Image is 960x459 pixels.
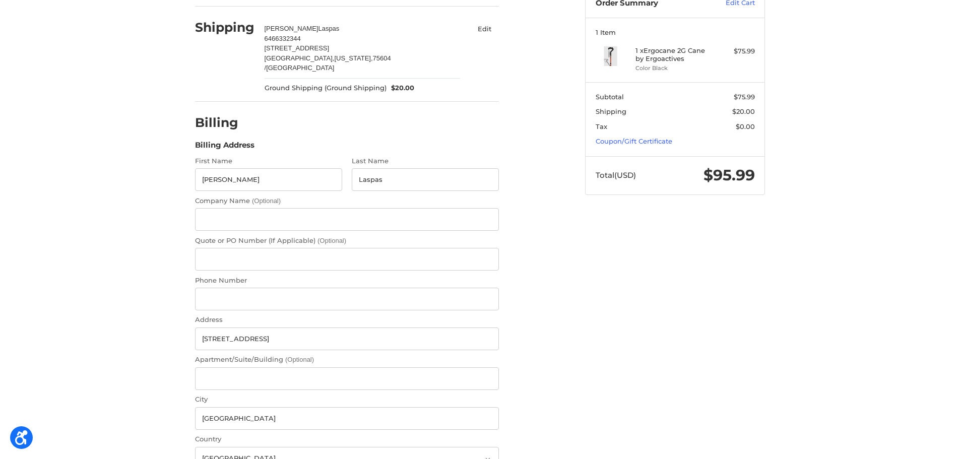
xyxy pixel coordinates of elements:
span: $20.00 [732,107,755,115]
label: Address [195,315,499,325]
a: Coupon/Gift Certificate [596,137,672,145]
label: Country [195,434,499,444]
span: Subtotal [596,93,624,101]
label: City [195,395,499,405]
span: $20.00 [387,83,415,93]
small: (Optional) [252,197,281,205]
span: 6466332344 [265,35,301,42]
h2: Billing [195,115,254,130]
h3: 1 Item [596,28,755,36]
label: First Name [195,156,342,166]
span: Laspas [318,25,339,32]
h2: Shipping [195,20,254,35]
span: [GEOGRAPHIC_DATA] [266,64,334,72]
span: $95.99 [703,166,755,184]
span: Total (USD) [596,170,636,180]
span: [STREET_ADDRESS] [265,44,330,52]
h4: 1 x Ergocane 2G Cane by Ergoactives [635,46,713,63]
button: Edit [470,21,499,36]
label: Company Name [195,196,499,206]
span: Ground Shipping (Ground Shipping) [265,83,387,93]
label: Quote or PO Number (If Applicable) [195,236,499,246]
small: (Optional) [285,356,314,363]
span: Shipping [596,107,626,115]
label: Phone Number [195,276,499,286]
span: $75.99 [734,93,755,101]
div: $75.99 [715,46,755,56]
span: Tax [596,122,607,130]
small: (Optional) [317,237,346,244]
span: [GEOGRAPHIC_DATA], [265,54,335,62]
span: [US_STATE], [334,54,372,62]
span: $0.00 [736,122,755,130]
label: Last Name [352,156,499,166]
span: [PERSON_NAME] [265,25,318,32]
li: Color Black [635,64,713,73]
label: Apartment/Suite/Building [195,355,499,365]
legend: Billing Address [195,140,254,156]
